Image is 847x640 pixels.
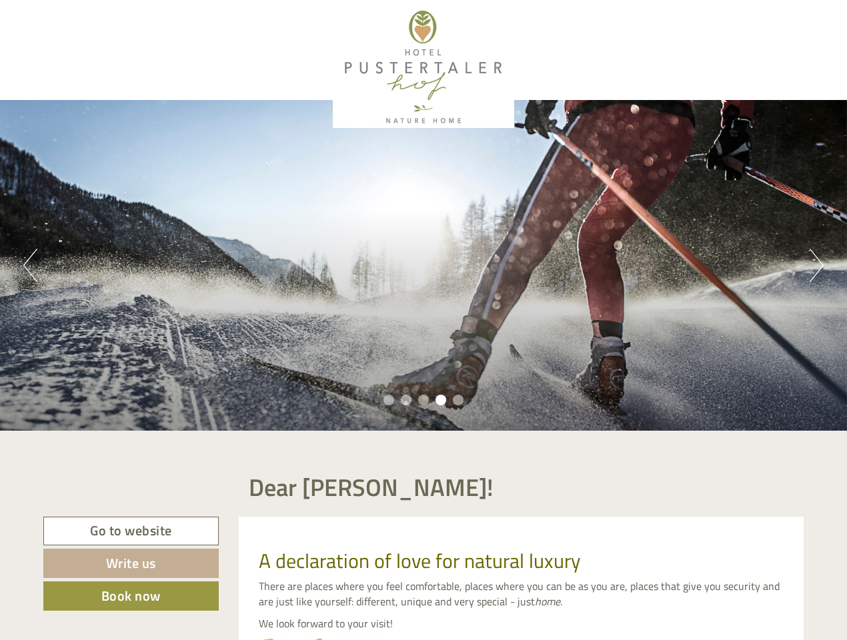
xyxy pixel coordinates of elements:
[43,517,219,545] a: Go to website
[23,249,37,282] button: Previous
[810,249,824,282] button: Next
[259,579,784,609] p: There are places where you feel comfortable, places where you can be as you are, places that give...
[249,474,494,501] h1: Dear [PERSON_NAME]!
[259,616,784,631] p: We look forward to your visit!
[535,593,560,609] em: home
[43,549,219,578] a: Write us
[43,581,219,611] a: Book now
[259,545,580,576] span: A declaration of love for natural luxury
